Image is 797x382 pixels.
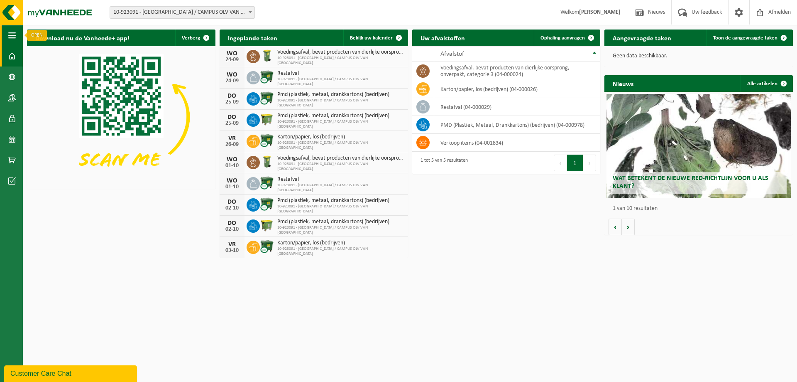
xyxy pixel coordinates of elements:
[613,53,785,59] p: Geen data beschikbaar.
[707,30,792,46] a: Toon de aangevraagde taken
[277,155,404,162] span: Voedingsafval, bevat producten van dierlijke oorsprong, onverpakt, categorie 3
[277,225,404,235] span: 10-923091 - [GEOGRAPHIC_DATA] / CAMPUS OLV VAN [GEOGRAPHIC_DATA]
[224,114,240,121] div: DO
[260,91,274,105] img: WB-1100-CU
[277,183,404,193] span: 10-923091 - [GEOGRAPHIC_DATA] / CAMPUS OLV VAN [GEOGRAPHIC_DATA]
[182,35,200,41] span: Verberg
[224,135,240,142] div: VR
[277,204,404,214] span: 10-923091 - [GEOGRAPHIC_DATA] / CAMPUS OLV VAN [GEOGRAPHIC_DATA]
[224,199,240,205] div: DO
[224,99,240,105] div: 25-09
[260,133,274,148] img: WB-1100-CU
[224,121,240,126] div: 25-09
[260,176,274,190] img: WB-1100-CU
[224,93,240,99] div: DO
[434,116,601,134] td: PMD (Plastiek, Metaal, Drankkartons) (bedrijven) (04-000978)
[260,112,274,126] img: WB-1100-HPE-GN-50
[220,30,286,46] h2: Ingeplande taken
[277,70,404,77] span: Restafval
[434,98,601,116] td: restafval (04-000029)
[613,175,768,190] span: Wat betekent de nieuwe RED-richtlijn voor u als klant?
[224,227,240,232] div: 02-10
[540,35,585,41] span: Ophaling aanvragen
[27,30,138,46] h2: Download nu de Vanheede+ app!
[567,155,583,171] button: 1
[175,30,215,46] button: Verberg
[434,80,601,98] td: karton/papier, los (bedrijven) (04-000026)
[224,57,240,63] div: 24-09
[604,75,642,91] h2: Nieuws
[277,219,404,225] span: Pmd (plastiek, metaal, drankkartons) (bedrijven)
[224,50,240,57] div: WO
[110,6,255,19] span: 10-923091 - RHIZO / CAMPUS OLV VAN VLAANDEREN - KORTRIJK
[440,51,464,57] span: Afvalstof
[260,197,274,211] img: WB-1100-CU
[277,91,404,98] span: Pmd (plastiek, metaal, drankkartons) (bedrijven)
[110,7,254,18] span: 10-923091 - RHIZO / CAMPUS OLV VAN VLAANDEREN - KORTRIJK
[260,49,274,63] img: WB-0140-HPE-GN-50
[412,30,473,46] h2: Uw afvalstoffen
[606,94,791,198] a: Wat betekent de nieuwe RED-richtlijn voor u als klant?
[343,30,407,46] a: Bekijk uw kalender
[277,162,404,172] span: 10-923091 - [GEOGRAPHIC_DATA] / CAMPUS OLV VAN [GEOGRAPHIC_DATA]
[277,197,404,204] span: Pmd (plastiek, metaal, drankkartons) (bedrijven)
[416,154,468,172] div: 1 tot 5 van 5 resultaten
[579,9,621,15] strong: [PERSON_NAME]
[224,205,240,211] div: 02-10
[277,98,404,108] span: 10-923091 - [GEOGRAPHIC_DATA] / CAMPUS OLV VAN [GEOGRAPHIC_DATA]
[224,184,240,190] div: 01-10
[554,155,567,171] button: Previous
[277,176,404,183] span: Restafval
[224,241,240,248] div: VR
[622,219,635,235] button: Volgende
[713,35,777,41] span: Toon de aangevraagde taken
[741,75,792,92] a: Alle artikelen
[260,70,274,84] img: WB-1100-CU
[277,49,404,56] span: Voedingsafval, bevat producten van dierlijke oorsprong, onverpakt, categorie 3
[434,62,601,80] td: voedingsafval, bevat producten van dierlijke oorsprong, onverpakt, categorie 3 (04-000024)
[277,77,404,87] span: 10-923091 - [GEOGRAPHIC_DATA] / CAMPUS OLV VAN [GEOGRAPHIC_DATA]
[260,155,274,169] img: WB-0140-HPE-GN-50
[604,30,680,46] h2: Aangevraagde taken
[224,220,240,227] div: DO
[277,119,404,129] span: 10-923091 - [GEOGRAPHIC_DATA] / CAMPUS OLV VAN [GEOGRAPHIC_DATA]
[277,113,404,119] span: Pmd (plastiek, metaal, drankkartons) (bedrijven)
[277,56,404,66] span: 10-923091 - [GEOGRAPHIC_DATA] / CAMPUS OLV VAN [GEOGRAPHIC_DATA]
[27,46,215,187] img: Download de VHEPlus App
[609,219,622,235] button: Vorige
[583,155,596,171] button: Next
[224,163,240,169] div: 01-10
[224,248,240,254] div: 03-10
[224,71,240,78] div: WO
[350,35,393,41] span: Bekijk uw kalender
[434,134,601,152] td: verkoop items (04-001834)
[277,134,404,140] span: Karton/papier, los (bedrijven)
[4,364,139,382] iframe: chat widget
[613,206,789,212] p: 1 van 10 resultaten
[224,156,240,163] div: WO
[224,78,240,84] div: 24-09
[224,177,240,184] div: WO
[260,239,274,254] img: WB-1100-CU
[534,30,599,46] a: Ophaling aanvragen
[277,240,404,246] span: Karton/papier, los (bedrijven)
[277,246,404,256] span: 10-923091 - [GEOGRAPHIC_DATA] / CAMPUS OLV VAN [GEOGRAPHIC_DATA]
[277,140,404,150] span: 10-923091 - [GEOGRAPHIC_DATA] / CAMPUS OLV VAN [GEOGRAPHIC_DATA]
[224,142,240,148] div: 26-09
[260,218,274,232] img: WB-1100-HPE-GN-50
